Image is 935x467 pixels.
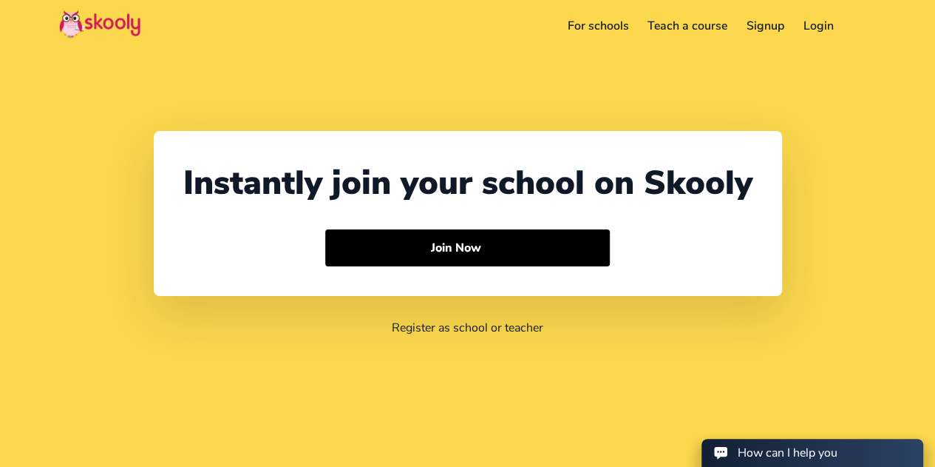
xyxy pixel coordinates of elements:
a: Login [794,14,843,38]
div: Instantly join your school on Skooly [183,161,752,206]
a: For schools [558,14,639,38]
a: Signup [737,14,794,38]
img: Skooly [59,10,140,38]
a: Register as school or teacher [392,320,543,336]
a: Teach a course [638,14,737,38]
button: Join Now [325,229,610,266]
